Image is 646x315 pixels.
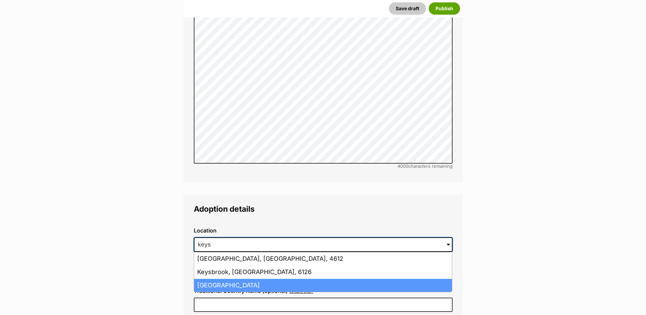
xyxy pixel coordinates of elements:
[194,237,453,252] input: Enter suburb or postcode
[194,227,453,234] label: Location
[429,2,460,15] button: Publish
[194,279,452,292] li: [GEOGRAPHIC_DATA]
[389,2,426,15] button: Save draft
[194,266,452,279] li: Keysbrook, [GEOGRAPHIC_DATA], 6126
[397,163,408,169] span: 4000
[194,164,453,169] div: characters remaining
[194,252,452,266] li: [GEOGRAPHIC_DATA], [GEOGRAPHIC_DATA], 4612
[194,288,288,294] label: Traditional Country Name (optional)
[194,205,453,213] legend: Adoption details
